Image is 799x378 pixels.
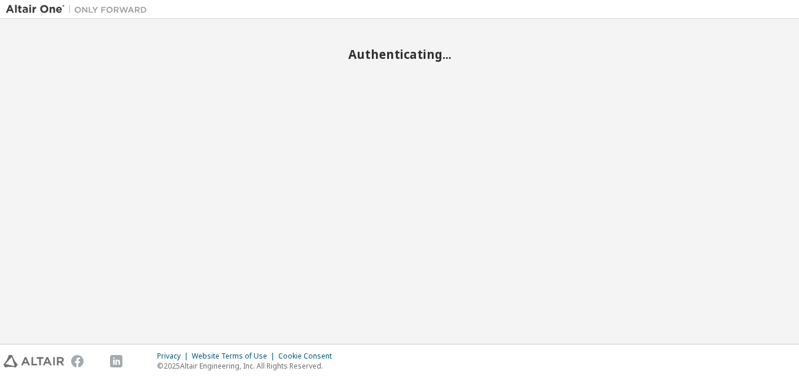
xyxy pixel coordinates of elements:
[6,47,793,62] h2: Authenticating...
[157,361,339,371] p: © 2025 Altair Engineering, Inc. All Rights Reserved.
[192,352,278,361] div: Website Terms of Use
[71,355,84,367] img: facebook.svg
[157,352,192,361] div: Privacy
[110,355,122,367] img: linkedin.svg
[6,4,153,15] img: Altair One
[278,352,339,361] div: Cookie Consent
[4,355,64,367] img: altair_logo.svg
